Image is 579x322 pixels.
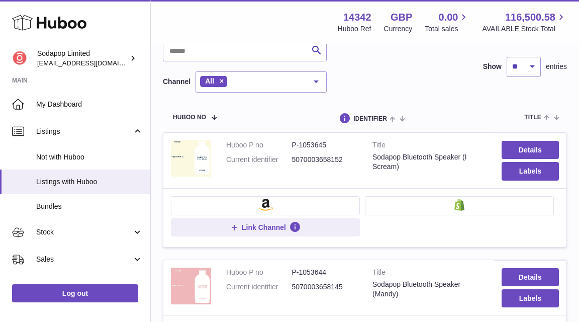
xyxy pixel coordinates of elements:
[36,177,143,187] span: Listings with Huboo
[292,282,358,292] dd: 5070003658145
[502,289,559,307] button: Labels
[454,199,465,211] img: shopify-small.png
[226,268,292,277] dt: Huboo P no
[502,268,559,286] a: Details
[205,77,214,85] span: All
[36,202,143,211] span: Bundles
[353,116,387,122] span: identifier
[482,11,567,34] a: 116,500.58 AVAILABLE Stock Total
[372,280,487,299] div: Sodapop Bluetooth Speaker (Mandy)
[173,114,206,121] span: Huboo no
[226,282,292,292] dt: Current identifier
[226,140,292,150] dt: Huboo P no
[36,255,132,264] span: Sales
[483,62,502,71] label: Show
[171,268,211,304] img: Sodapop Bluetooth Speaker (Mandy)
[338,24,371,34] div: Huboo Ref
[12,51,27,66] img: cheese@online.no
[36,152,143,162] span: Not with Huboo
[292,140,358,150] dd: P-1053645
[502,162,559,180] button: Labels
[425,11,469,34] a: 0.00 Total sales
[36,127,132,136] span: Listings
[502,141,559,159] a: Details
[524,114,541,121] span: title
[372,268,487,280] strong: Title
[171,218,360,236] button: Link Channel
[343,11,371,24] strong: 14342
[258,199,273,211] img: amazon-small.png
[37,49,128,68] div: Sodapop Limited
[384,24,413,34] div: Currency
[425,24,469,34] span: Total sales
[482,24,567,34] span: AVAILABLE Stock Total
[12,284,138,302] a: Log out
[242,223,286,232] span: Link Channel
[163,77,190,87] label: Channel
[546,62,567,71] span: entries
[292,155,358,165] dd: 5070003658152
[37,59,148,67] span: [EMAIL_ADDRESS][DOMAIN_NAME]
[391,11,412,24] strong: GBP
[292,268,358,277] dd: P-1053644
[36,227,132,237] span: Stock
[505,11,555,24] span: 116,500.58
[439,11,458,24] span: 0.00
[171,140,211,177] img: Sodapop Bluetooth Speaker (I Scream)
[372,140,487,152] strong: Title
[36,100,143,109] span: My Dashboard
[372,152,487,172] div: Sodapop Bluetooth Speaker (I Scream)
[226,155,292,165] dt: Current identifier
